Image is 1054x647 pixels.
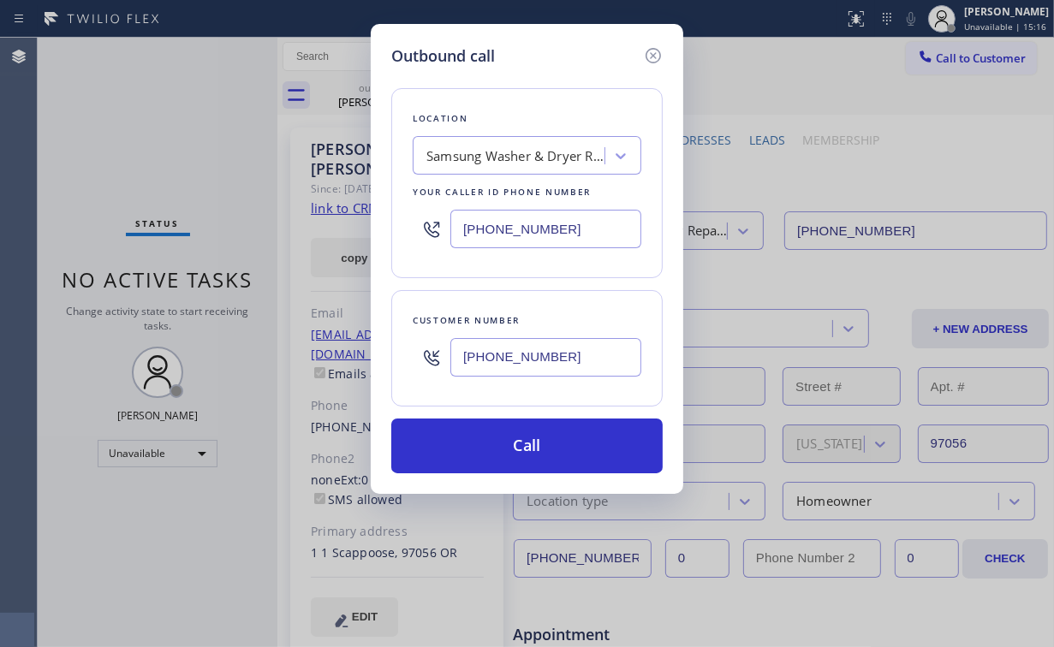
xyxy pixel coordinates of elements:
h5: Outbound call [391,45,495,68]
div: Your caller id phone number [413,183,641,201]
input: (123) 456-7890 [450,210,641,248]
div: Location [413,110,641,128]
div: Customer number [413,312,641,329]
div: Samsung Washer & Dryer Repair [PERSON_NAME] [426,146,606,166]
input: (123) 456-7890 [450,338,641,377]
button: Call [391,418,663,473]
